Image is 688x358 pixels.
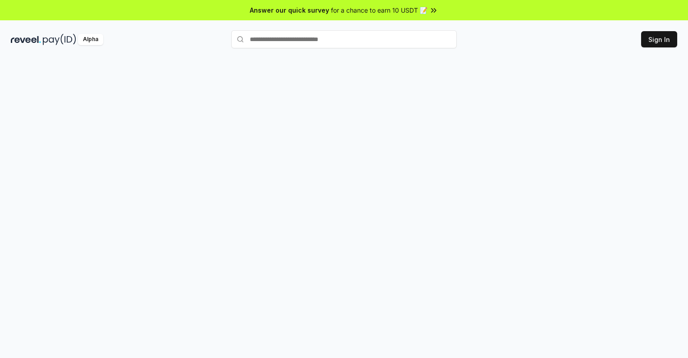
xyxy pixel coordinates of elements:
[641,31,677,47] button: Sign In
[250,5,329,15] span: Answer our quick survey
[11,34,41,45] img: reveel_dark
[43,34,76,45] img: pay_id
[331,5,427,15] span: for a chance to earn 10 USDT 📝
[78,34,103,45] div: Alpha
